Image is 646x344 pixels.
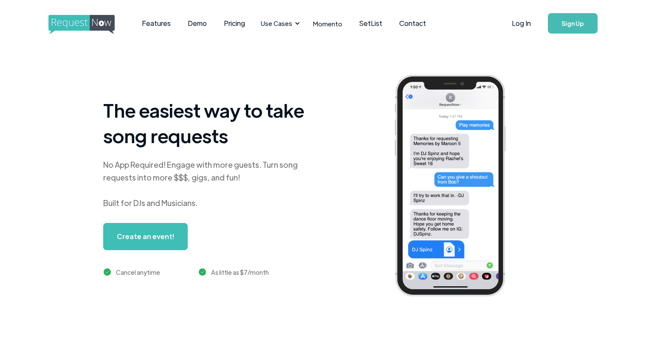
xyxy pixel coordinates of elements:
[104,268,111,276] img: green checkmark
[103,158,316,209] div: No App Required! Engage with more guests. Turn song requests into more $$$, gigs, and fun! Built ...
[48,15,112,32] a: home
[385,69,528,305] img: iphone screenshot
[351,10,391,37] a: SetList
[215,10,254,37] a: Pricing
[391,10,434,37] a: Contact
[305,11,351,36] a: Momento
[211,267,269,277] div: As little as $7/month
[199,268,206,276] img: green checkmark
[116,267,160,277] div: Cancel anytime
[103,97,316,148] h1: The easiest way to take song requests
[256,10,302,37] div: Use Cases
[179,10,215,37] a: Demo
[548,13,598,34] a: Sign Up
[503,8,539,38] a: Log In
[133,10,179,37] a: Features
[261,19,292,28] div: Use Cases
[103,223,188,250] a: Create an event!
[48,15,130,34] img: requestnow logo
